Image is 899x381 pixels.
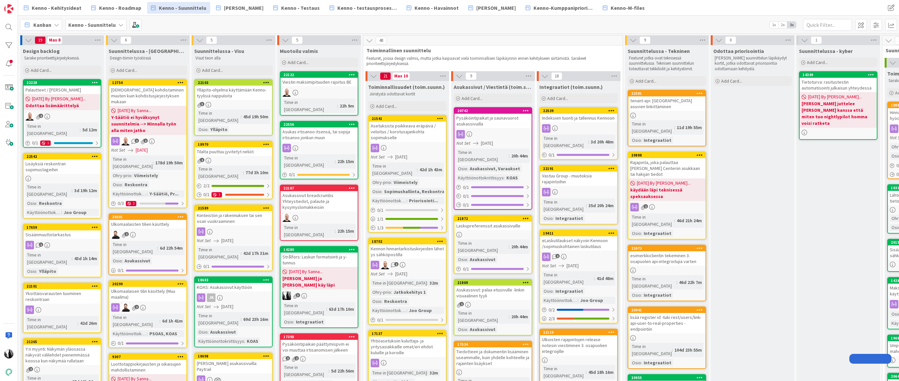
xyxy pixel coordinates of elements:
[589,138,615,145] div: 3d 20h 48m
[675,124,704,131] div: 11d 19h 55m
[510,243,530,250] div: 20h 44m
[25,102,99,109] b: Odottaa lisämäärittelyä
[280,191,358,211] div: Asukassivut breadcrumbs Yhteystiedot, palaute ja kysymyslomakkeisiin
[112,80,186,85] div: 12754
[509,152,510,159] span: :
[282,213,291,222] img: TM
[628,91,705,111] div: 22381tenant-api: [GEOGRAPHIC_DATA] asuvien linkittäminen
[642,230,673,237] div: Integraatiot
[280,78,358,86] div: Viestin maksimipituuden rajoitus BE
[800,78,877,92] div: Tietoturva: rasitustestin automatisointi julkaisun yhteydessä
[126,201,136,206] div: 2
[415,4,459,12] span: Kenno - Havainnot
[195,211,272,225] div: Kiinteistön ja rakennuksen tai sen osan vuokraaminen
[25,183,72,198] div: Time in [GEOGRAPHIC_DATA]
[26,225,101,230] div: 17659
[198,206,272,210] div: 21589
[675,217,704,224] div: 46d 21h 24m
[377,216,383,223] span: 1 / 1
[24,154,101,174] div: 22542Lisäyksiä reskontran sopimustageihin
[803,73,877,77] div: 14349
[109,79,187,208] a: 12754[DEMOGRAPHIC_DATA] kohdistaminen muuten kuin kohdistusjärjestyksen mukaan[DATE] By Sanna...Y...
[376,103,397,109] span: Add Card...
[454,183,532,191] div: 0/1
[553,215,554,222] span: :
[395,154,407,160] span: [DATE]
[456,240,509,254] div: Time in [GEOGRAPHIC_DATA]
[242,113,270,120] div: 45d 19h 50m
[539,230,618,323] a: 19411eLaskutilaukset näkyviin Kennoon /sopimuskohtainen laskutilausNot Set[DATE]Time in [GEOGRAPH...
[148,190,180,197] div: Y-Säätiö, Pr...
[803,19,852,31] input: Quick Filter...
[371,197,406,204] div: Käyttöönottokriittisyys
[462,95,483,101] span: Add Card...
[23,153,101,219] a: 22542Lisäyksiä reskontran sopimustageihinTime in [GEOGRAPHIC_DATA]:3d 19h 12mOsio:ReskontraKäyttö...
[80,126,81,133] span: :
[630,187,704,200] b: käydään läpi teknisessä speksauksessa
[377,224,383,231] span: 1 / 3
[540,172,617,186] div: Vastuu Group - muutoksia rajapintoihin
[417,166,418,173] span: :
[241,113,242,120] span: :
[109,214,186,228] div: 20301Ulkomaalaisten tilien käsittely
[116,67,137,73] span: Add Card...
[644,204,648,208] span: 1
[37,200,63,207] div: Reskontra
[636,78,656,84] span: Add Card...
[540,114,617,122] div: Indeksien tuonti ja tallennus Kennoon
[468,165,522,172] div: Asukassivut, Varaukset
[674,217,675,224] span: :
[280,213,358,222] div: TM
[504,174,505,181] span: :
[371,154,385,160] i: Not Set
[159,4,206,12] span: Kenno - Suunnittelu
[31,67,52,73] span: Add Card...
[371,188,382,195] div: Osio
[337,102,338,109] span: :
[281,4,320,12] span: Kenno - Testaus
[539,165,618,224] a: 22191Vastuu Group - muutoksia rajapintoihinTime in [GEOGRAPHIC_DATA]:35d 20h 24mOsio:Integraatiot
[406,197,407,204] span: :
[547,95,568,101] span: Add Card...
[642,137,673,144] div: Integraatiot
[153,159,154,166] span: :
[631,246,705,251] div: 22073
[24,224,101,239] div: 17659Sisäänmuuttotarkastus
[628,245,705,266] div: 22073esimerkkiclientin tekeminen 3. osapuolen api-integroitujia varten
[280,122,358,142] div: 22556Asukas irtisanoo itsensä, tai sopija irtisanoo jonkun muun
[208,126,209,133] span: :
[371,179,391,186] div: Ohry-prio
[326,2,401,14] a: Kenno - testausprosessi/Featureflagit
[336,158,356,165] div: 22h 15m
[109,80,186,106] div: 12754[DEMOGRAPHIC_DATA] kohdistaminen muuten kuin kohdistusjärjestyksen mukaan
[135,139,139,143] span: 1
[377,207,383,214] span: 0 / 1
[280,122,358,127] div: 22556
[109,137,186,145] div: TM
[456,165,467,172] div: Osio
[799,71,877,140] a: 14349Tietoturva: rasitustestin automatisointi julkaisun yhteydessä[DATE] By [PERSON_NAME]...[PERS...
[369,122,446,142] div: Asetuksista poikkeava eräpäivä / veloitus / korotusajankohta sopimukselle
[200,102,204,106] span: 3
[454,216,532,222] div: 21872
[25,123,80,137] div: Time in [GEOGRAPHIC_DATA]
[283,73,358,77] div: 22122
[33,21,51,29] span: Kanban
[282,99,337,113] div: Time in [GEOGRAPHIC_DATA]
[391,179,392,186] span: :
[24,230,101,239] div: Sisäänmuuttotarkastus
[200,158,204,162] span: 1
[109,230,186,239] div: TK
[195,182,272,190] div: 2/2
[280,72,358,86] div: 22122Viestin maksimipituuden rajoitus BE
[628,245,706,301] a: 22073esimerkkiclientin tekeminen 3. osapuolen api-integroitujia vartenTime in [GEOGRAPHIC_DATA]:4...
[118,200,124,207] span: 0 / 3
[147,2,210,14] a: Kenno - Suunnittelu
[125,232,129,236] span: 1
[540,166,617,186] div: 22191Vastuu Group - muutoksia rajapintoihin
[369,239,446,259] div: 18702Kennon hinnantarkistuskirjeiden lähetys sähköpostilla
[457,108,532,113] div: 20742
[26,80,101,85] div: 22228
[588,138,589,145] span: :
[62,209,88,216] div: Joo Group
